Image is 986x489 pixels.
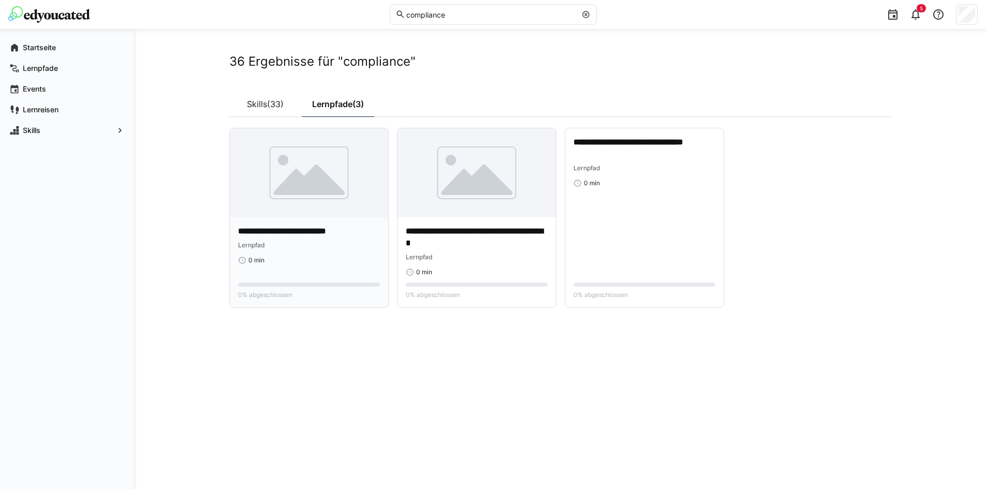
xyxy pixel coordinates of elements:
[406,291,460,299] span: 0% abgeschlossen
[352,100,364,108] span: (3)
[405,10,576,19] input: Skills und Lernpfade durchsuchen…
[406,253,433,261] span: Lernpfad
[238,241,265,249] span: Lernpfad
[584,179,600,187] span: 0 min
[230,128,388,217] img: image
[267,100,284,108] span: (33)
[416,268,432,276] span: 0 min
[398,128,556,217] img: image
[573,164,600,172] span: Lernpfad
[573,291,628,299] span: 0% abgeschlossen
[302,91,374,117] a: Lernpfade(3)
[238,291,292,299] span: 0% abgeschlossen
[229,91,302,117] a: Skills(33)
[229,54,892,69] h2: 36 Ergebnisse für "compliance"
[920,5,923,11] span: 5
[248,256,264,264] span: 0 min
